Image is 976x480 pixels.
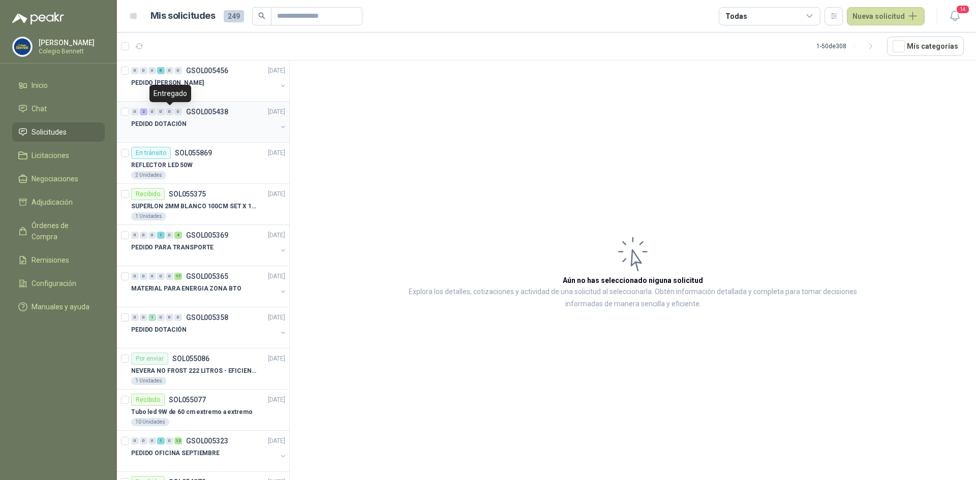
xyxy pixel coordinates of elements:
button: Mís categorías [887,37,964,56]
div: 1 [157,232,165,239]
p: GSOL005438 [186,108,228,115]
div: 0 [131,437,139,444]
a: 0 0 0 6 0 0 GSOL005456[DATE] PEDIDO [PERSON_NAME] [131,65,287,97]
div: 0 [148,437,156,444]
p: SOL055375 [169,190,206,198]
div: 0 [157,108,165,115]
p: SUPERLON 2MM BLANCO 100CM SET X 150 METROS [131,202,258,211]
span: Adjudicación [32,197,73,208]
p: SOL055869 [175,149,212,156]
p: [DATE] [268,272,285,281]
span: Chat [32,103,47,114]
button: Nueva solicitud [847,7,925,25]
span: search [258,12,265,19]
p: Tubo led 9W de 60 cm extremo a extremo [131,407,252,417]
a: Órdenes de Compra [12,216,105,246]
img: Logo peakr [12,12,64,24]
div: 0 [140,232,147,239]
p: PEDIDO OFICINA SEPTIEMBRE [131,449,220,458]
div: 0 [174,314,182,321]
a: 0 2 0 0 0 0 GSOL005438[DATE] PEDIDO DOTACIÓN [131,106,287,138]
div: Recibido [131,188,165,200]
div: 1 - 50 de 308 [816,38,879,54]
a: Configuración [12,274,105,293]
p: [DATE] [268,107,285,117]
p: [DATE] [268,231,285,240]
div: 0 [131,273,139,280]
div: 0 [166,273,173,280]
div: 0 [148,273,156,280]
p: SOL055086 [172,355,209,362]
div: 0 [140,437,147,444]
span: 249 [224,10,244,22]
p: GSOL005369 [186,232,228,239]
a: Solicitudes [12,122,105,142]
div: 0 [131,314,139,321]
p: [DATE] [268,354,285,364]
a: Chat [12,99,105,118]
div: 1 Unidades [131,377,166,385]
span: Manuales y ayuda [32,301,89,312]
a: En tránsitoSOL055869[DATE] REFLECTOR LED 50W2 Unidades [117,143,289,184]
div: 0 [166,232,173,239]
button: 14 [945,7,964,25]
p: [DATE] [268,436,285,446]
div: 0 [148,108,156,115]
a: Adjudicación [12,193,105,212]
div: 0 [131,108,139,115]
a: 0 0 1 0 0 0 GSOL005358[DATE] PEDIDO DOTACIÓN [131,311,287,344]
img: Company Logo [13,37,32,56]
p: NEVERA NO FROST 222 LITROS - EFICIENCIA ENERGETICA A [131,366,258,376]
div: 0 [166,314,173,321]
a: Inicio [12,76,105,95]
div: 0 [140,273,147,280]
div: 0 [166,108,173,115]
span: Inicio [32,80,48,91]
a: Negociaciones [12,169,105,188]
p: PEDIDO [PERSON_NAME] [131,78,204,88]
p: [DATE] [268,313,285,323]
div: 12 [174,437,182,444]
a: 0 0 0 0 0 17 GSOL005365[DATE] MATERIAL PARA ENERGIA ZONA BTO [131,270,287,303]
p: GSOL005358 [186,314,228,321]
div: 6 [157,67,165,74]
div: 0 [166,67,173,74]
p: [DATE] [268,148,285,158]
div: 0 [166,437,173,444]
p: GSOL005365 [186,273,228,280]
p: [PERSON_NAME] [39,39,102,46]
p: MATERIAL PARA ENERGIA ZONA BTO [131,284,241,294]
a: Licitaciones [12,146,105,165]
a: 0 0 0 1 0 12 GSOL005323[DATE] PEDIDO OFICINA SEPTIEMBRE [131,435,287,467]
p: GSOL005456 [186,67,228,74]
p: PEDIDO PARA TRANSPORTE [131,243,213,252]
p: [DATE] [268,66,285,76]
p: [DATE] [268,189,285,199]
div: 0 [140,314,147,321]
a: RecibidoSOL055077[DATE] Tubo led 9W de 60 cm extremo a extremo10 Unidades [117,390,289,431]
span: Configuración [32,278,76,289]
div: 1 Unidades [131,212,166,220]
p: PEDIDO DOTACIÓN [131,325,187,335]
div: 0 [140,67,147,74]
a: Manuales y ayuda [12,297,105,316]
div: 1 [148,314,156,321]
a: Por enviarSOL055086[DATE] NEVERA NO FROST 222 LITROS - EFICIENCIA ENERGETICA A1 Unidades [117,348,289,390]
div: Todas [725,11,747,22]
div: Por enviar [131,353,168,365]
div: 2 [140,108,147,115]
div: 0 [148,232,156,239]
div: Entregado [149,85,191,102]
div: En tránsito [131,147,171,159]
div: Recibido [131,394,165,406]
p: Explora los detalles, cotizaciones y actividad de una solicitud al seleccionarla. Obtén informaci... [391,286,874,310]
div: 17 [174,273,182,280]
div: 0 [174,67,182,74]
a: 0 0 0 1 0 4 GSOL005369[DATE] PEDIDO PARA TRANSPORTE [131,229,287,262]
span: Órdenes de Compra [32,220,95,242]
p: GSOL005323 [186,437,228,444]
div: 0 [148,67,156,74]
p: REFLECTOR LED 50W [131,161,193,170]
p: [DATE] [268,395,285,405]
div: 0 [174,108,182,115]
